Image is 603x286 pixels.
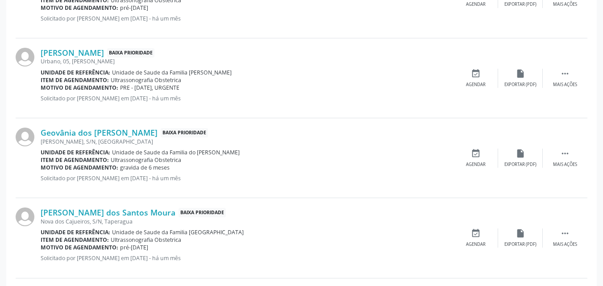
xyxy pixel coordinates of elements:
b: Motivo de agendamento: [41,164,118,171]
img: img [16,128,34,146]
span: Baixa Prioridade [161,128,208,137]
div: Agendar [466,241,486,248]
b: Motivo de agendamento: [41,4,118,12]
i: insert_drive_file [516,228,525,238]
span: gravida de 6 meses [120,164,170,171]
b: Motivo de agendamento: [41,244,118,251]
span: pré-[DATE] [120,244,148,251]
div: Urbano, 05, [PERSON_NAME] [41,58,453,65]
i:  [560,69,570,79]
div: Mais ações [553,82,577,88]
span: Baixa Prioridade [107,48,154,58]
p: Solicitado por [PERSON_NAME] em [DATE] - há um mês [41,95,453,102]
span: Ultrassonografia Obstetrica [111,156,181,164]
span: PRE - [DATE], URGENTE [120,84,179,91]
div: Mais ações [553,1,577,8]
span: Ultrassonografia Obstetrica [111,76,181,84]
img: img [16,48,34,66]
a: [PERSON_NAME] dos Santos Moura [41,207,175,217]
i: event_available [471,228,481,238]
b: Unidade de referência: [41,228,110,236]
p: Solicitado por [PERSON_NAME] em [DATE] - há um mês [41,174,453,182]
div: Agendar [466,162,486,168]
span: Ultrassonografia Obstetrica [111,236,181,244]
div: Agendar [466,1,486,8]
b: Item de agendamento: [41,236,109,244]
div: Nova dos Cajueiros, S/N, Taperagua [41,218,453,225]
span: Baixa Prioridade [179,208,226,217]
div: Exportar (PDF) [504,1,536,8]
i:  [560,149,570,158]
a: Geovânia dos [PERSON_NAME] [41,128,158,137]
span: Unidade de Saude da Familia [PERSON_NAME] [112,69,232,76]
b: Item de agendamento: [41,76,109,84]
div: [PERSON_NAME], S/N, [GEOGRAPHIC_DATA] [41,138,453,145]
b: Item de agendamento: [41,156,109,164]
a: [PERSON_NAME] [41,48,104,58]
span: Unidade de Saude da Familia do [PERSON_NAME] [112,149,240,156]
div: Exportar (PDF) [504,241,536,248]
i: event_available [471,69,481,79]
span: Unidade de Saude da Familia [GEOGRAPHIC_DATA] [112,228,244,236]
p: Solicitado por [PERSON_NAME] em [DATE] - há um mês [41,254,453,262]
p: Solicitado por [PERSON_NAME] em [DATE] - há um mês [41,15,453,22]
b: Unidade de referência: [41,149,110,156]
div: Mais ações [553,241,577,248]
img: img [16,207,34,226]
i: insert_drive_file [516,149,525,158]
i: event_available [471,149,481,158]
i: insert_drive_file [516,69,525,79]
div: Mais ações [553,162,577,168]
span: pré-[DATE] [120,4,148,12]
i:  [560,228,570,238]
div: Exportar (PDF) [504,82,536,88]
div: Agendar [466,82,486,88]
div: Exportar (PDF) [504,162,536,168]
b: Unidade de referência: [41,69,110,76]
b: Motivo de agendamento: [41,84,118,91]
